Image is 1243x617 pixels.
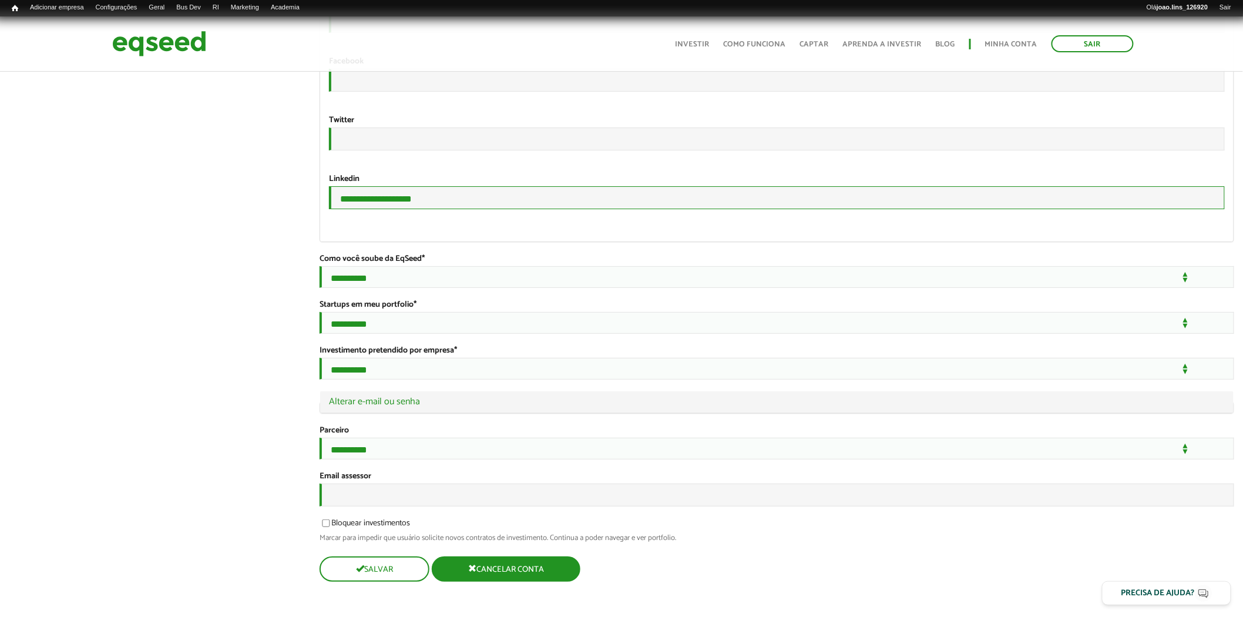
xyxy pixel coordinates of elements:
a: Configurações [90,3,143,12]
div: Marcar para impedir que usuário solicite novos contratos de investimento. Continua a poder navega... [320,534,1234,542]
a: Aprenda a investir [843,41,922,48]
a: Blog [936,41,955,48]
label: Linkedin [329,175,360,183]
a: Adicionar empresa [24,3,90,12]
button: Cancelar conta [432,556,580,582]
label: Startups em meu portfolio [320,301,416,309]
a: RI [207,3,225,12]
label: Twitter [329,116,354,125]
label: Email assessor [320,472,371,481]
a: Minha conta [985,41,1037,48]
span: Início [12,4,18,12]
span: Este campo é obrigatório. [422,252,425,266]
label: Investimento pretendido por empresa [320,347,457,355]
button: Salvar [320,556,429,582]
a: Olájoao.lins_126920 [1141,3,1214,12]
a: Início [6,3,24,14]
label: Bloquear investimentos [320,519,410,531]
a: Academia [265,3,305,12]
a: Sair [1051,35,1134,52]
a: Captar [800,41,829,48]
span: Este campo é obrigatório. [414,298,416,311]
img: EqSeed [112,28,206,59]
a: Investir [676,41,710,48]
a: Marketing [225,3,265,12]
a: Bus Dev [170,3,207,12]
input: Bloquear investimentos [315,519,337,527]
a: Geral [143,3,170,12]
strong: joao.lins_126920 [1157,4,1208,11]
a: Como funciona [724,41,786,48]
a: Alterar e-mail ou senha [329,397,1225,407]
a: Sair [1214,3,1237,12]
label: Parceiro [320,427,349,435]
label: Como você soube da EqSeed [320,255,425,263]
span: Este campo é obrigatório. [454,344,457,357]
